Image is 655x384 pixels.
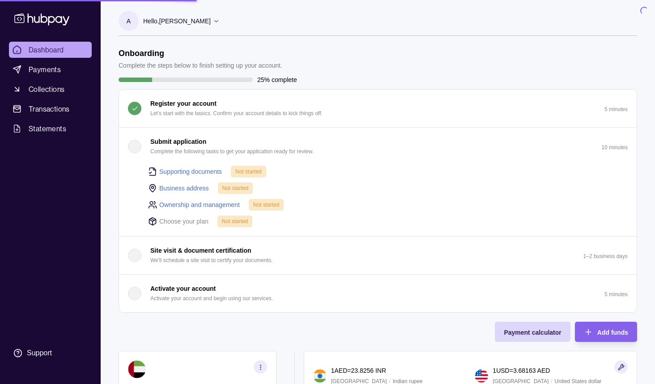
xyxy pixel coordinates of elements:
span: Collections [29,84,64,95]
a: Collections [9,81,92,97]
p: Hello, [PERSON_NAME] [143,16,211,26]
span: Payments [29,64,61,75]
p: Complete the steps below to finish setting up your account. [119,60,282,70]
a: Statements [9,121,92,137]
p: Activate your account and begin using our services. [150,293,273,303]
a: Transactions [9,101,92,117]
span: Not started [222,185,249,191]
div: Support [27,348,52,358]
p: Complete the following tasks to get your application ready for review. [150,147,314,156]
p: 10 minutes [601,144,628,151]
p: 5 minutes [604,106,628,112]
span: Dashboard [29,44,64,55]
a: Support [9,344,92,362]
button: Payment calculator [495,322,570,342]
span: Payment calculator [504,329,561,336]
button: Submit application Complete the following tasks to get your application ready for review.10 minutes [119,128,637,165]
p: 1–2 business days [583,253,628,259]
div: Submit application Complete the following tasks to get your application ready for review.10 minutes [119,165,637,236]
p: Register your account [150,99,217,108]
p: 5 minutes [604,291,628,298]
span: Statements [29,123,66,134]
p: A [127,16,131,26]
a: Ownership and management [159,200,240,210]
p: Site visit & document certification [150,246,251,255]
a: Payments [9,61,92,78]
span: Not started [253,202,280,208]
button: Activate your account Activate your account and begin using our services.5 minutes [119,275,637,312]
p: Activate your account [150,284,216,293]
a: Dashboard [9,42,92,58]
p: Let's start with the basics. Confirm your account details to kick things off. [150,108,323,118]
p: Choose your plan [159,216,208,226]
img: in [313,369,327,383]
p: 1 AED = 23.8256 INR [331,366,386,375]
a: Supporting documents [159,167,222,177]
span: Not started [222,218,248,224]
p: 1 USD = 3.68163 AED [493,366,550,375]
button: Register your account Let's start with the basics. Confirm your account details to kick things of... [119,90,637,127]
span: Transactions [29,104,70,114]
p: Submit application [150,137,206,147]
img: ae [128,360,146,378]
a: Business address [159,183,209,193]
p: We'll schedule a site visit to certify your documents. [150,255,273,265]
button: Add funds [575,322,637,342]
span: Add funds [597,329,628,336]
h1: Onboarding [119,48,282,58]
span: Not started [235,168,262,175]
img: us [475,369,488,383]
p: 25% complete [257,75,297,85]
button: Site visit & document certification We'll schedule a site visit to certify your documents.1–2 bus... [119,237,637,274]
